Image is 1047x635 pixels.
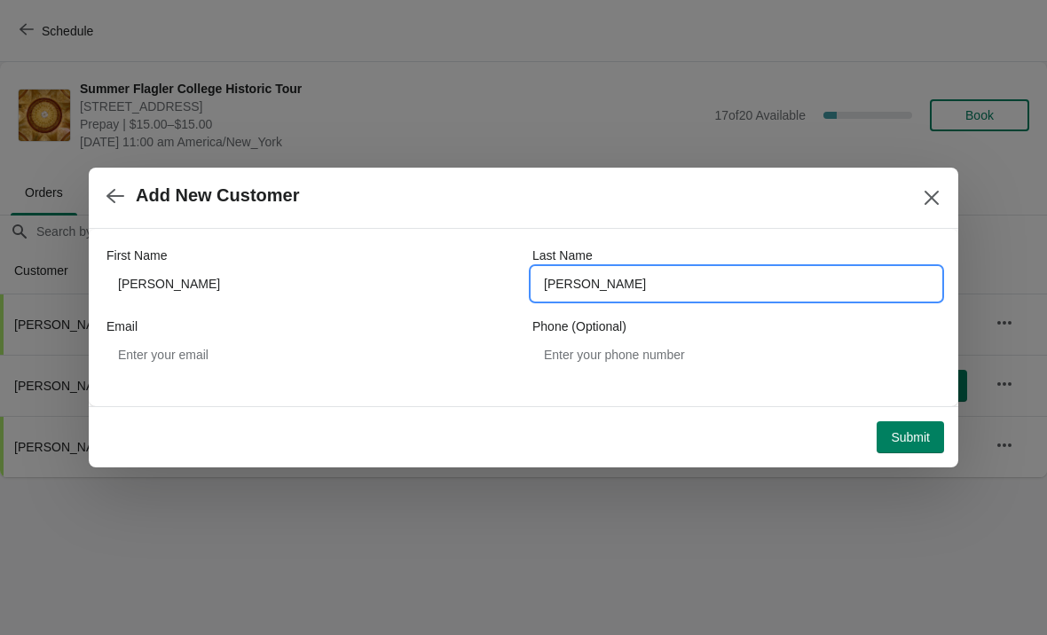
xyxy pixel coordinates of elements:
h2: Add New Customer [136,185,299,206]
input: John [106,268,515,300]
span: Submit [891,430,930,444]
label: Last Name [532,247,593,264]
input: Enter your phone number [532,339,941,371]
input: Smith [532,268,941,300]
button: Submit [877,421,944,453]
label: Email [106,317,138,335]
label: First Name [106,247,167,264]
input: Enter your email [106,339,515,371]
button: Close [916,182,948,214]
label: Phone (Optional) [532,317,626,335]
